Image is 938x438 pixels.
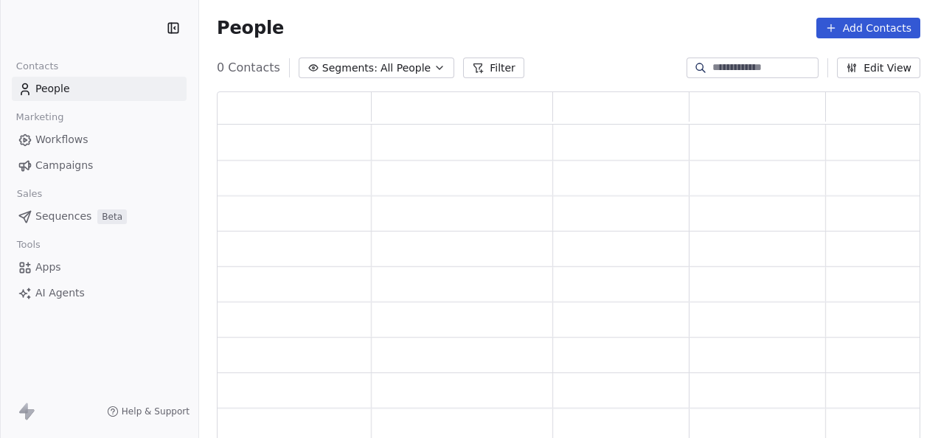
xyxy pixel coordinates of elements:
span: Sales [10,183,49,205]
button: Add Contacts [816,18,920,38]
a: AI Agents [12,281,187,305]
button: Edit View [837,58,920,78]
a: Help & Support [107,406,190,417]
span: Tools [10,234,46,256]
span: Campaigns [35,158,93,173]
span: Beta [97,209,127,224]
a: Campaigns [12,153,187,178]
span: People [217,17,284,39]
a: Apps [12,255,187,279]
a: Workflows [12,128,187,152]
a: People [12,77,187,101]
span: Segments: [322,60,378,76]
span: Apps [35,260,61,275]
span: Sequences [35,209,91,224]
span: Workflows [35,132,88,147]
span: 0 Contacts [217,59,280,77]
span: AI Agents [35,285,85,301]
span: All People [381,60,431,76]
a: SequencesBeta [12,204,187,229]
span: Contacts [10,55,65,77]
span: Help & Support [122,406,190,417]
button: Filter [463,58,524,78]
span: Marketing [10,106,70,128]
span: People [35,81,70,97]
